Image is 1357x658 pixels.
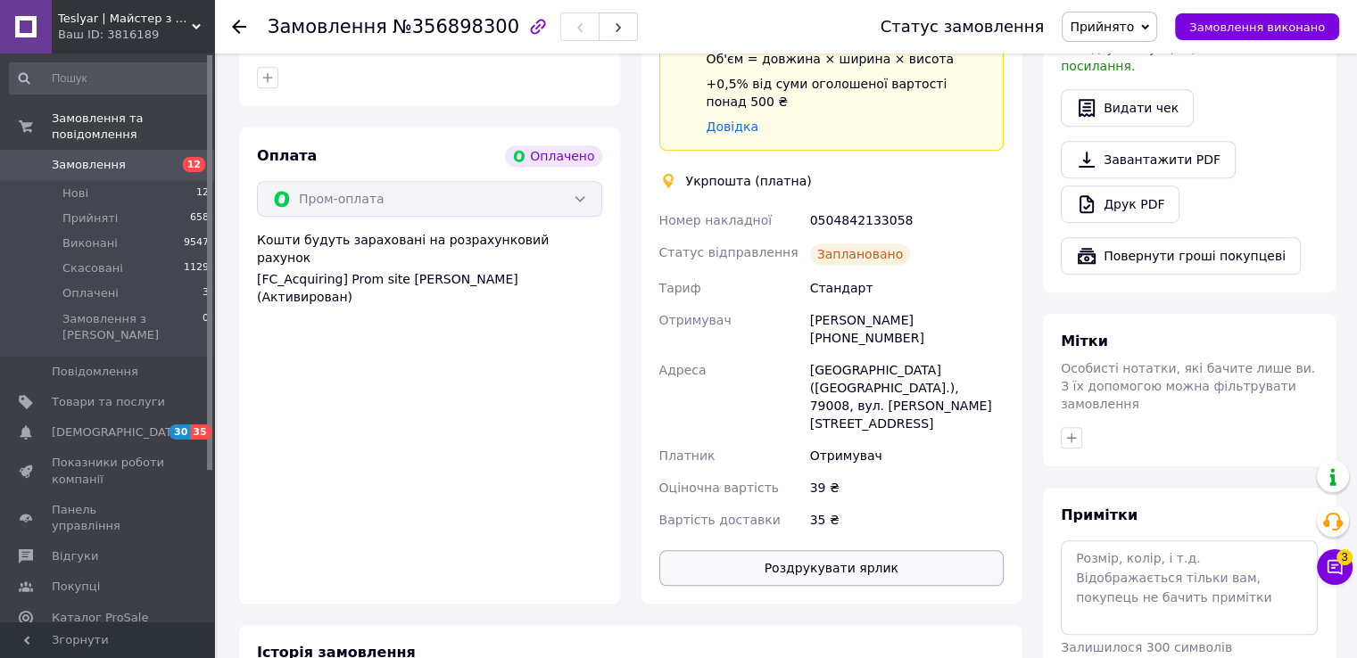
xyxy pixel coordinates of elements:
[807,304,1007,354] div: [PERSON_NAME] [PHONE_NUMBER]
[807,354,1007,440] div: [GEOGRAPHIC_DATA] ([GEOGRAPHIC_DATA].), 79008, вул. [PERSON_NAME][STREET_ADDRESS]
[659,213,773,227] span: Номер накладної
[52,502,165,534] span: Панель управління
[52,157,126,173] span: Замовлення
[190,210,209,226] span: 658
[659,513,781,527] span: Вартість доставки
[62,185,88,202] span: Нові
[659,550,1005,586] button: Роздрукувати ярлик
[1175,13,1339,40] button: Замовлення виконано
[659,363,707,377] span: Адреса
[1061,506,1138,523] span: Примітки
[1061,333,1108,350] span: Мітки
[58,11,192,27] span: Teslyar | Майстер з організації простору
[659,281,701,295] span: Тариф
[52,394,165,410] span: Товари та послуги
[62,285,119,301] span: Оплачені
[707,50,989,68] div: Об'єм = довжина × ширина × висота
[393,16,519,37] span: №356898300
[659,245,798,259] span: Статус відправлення
[659,481,779,495] span: Оціночна вартість
[659,313,732,327] span: Отримувач
[810,243,911,265] div: Заплановано
[52,111,214,143] span: Замовлення та повідомлення
[707,119,758,134] a: Довідка
[1336,549,1353,565] span: 3
[257,270,602,306] div: [FC_Acquiring] Prom site [PERSON_NAME] (Активирован)
[62,260,123,276] span: Скасовані
[184,260,209,276] span: 1129
[183,157,205,172] span: 12
[203,311,209,343] span: 0
[52,610,148,626] span: Каталог ProSale
[52,424,184,440] span: [DEMOGRAPHIC_DATA]
[881,18,1045,36] div: Статус замовлення
[807,272,1007,304] div: Стандарт
[1317,549,1353,585] button: Чат з покупцем3
[1061,89,1194,127] button: Видати чек
[807,504,1007,536] div: 35 ₴
[52,579,100,595] span: Покупці
[268,16,387,37] span: Замовлення
[52,455,165,487] span: Показники роботи компанії
[659,448,716,463] span: Платник
[52,548,98,564] span: Відгуки
[1061,361,1315,411] span: Особисті нотатки, які бачите лише ви. З їх допомогою можна фільтрувати замовлення
[1061,237,1301,275] button: Повернути гроші покупцеві
[190,424,211,440] span: 35
[9,62,211,95] input: Пошук
[257,147,317,164] span: Оплата
[1061,141,1236,178] a: Завантажити PDF
[58,27,214,43] div: Ваш ID: 3816189
[505,145,601,167] div: Оплачено
[232,18,246,36] div: Повернутися назад
[257,231,602,306] div: Кошти будуть зараховані на розрахунковий рахунок
[170,424,190,440] span: 30
[62,235,118,251] span: Виконані
[62,210,118,226] span: Прийняті
[807,472,1007,504] div: 39 ₴
[62,311,203,343] span: Замовлення з [PERSON_NAME]
[1070,20,1134,34] span: Прийнято
[203,285,209,301] span: 3
[184,235,209,251] span: 9547
[1189,21,1325,34] span: Замовлення виконано
[52,364,138,380] span: Повідомлення
[1061,640,1232,654] span: Залишилося 300 символів
[682,172,816,190] div: Укрпошта (платна)
[1061,185,1179,223] a: Друк PDF
[807,440,1007,472] div: Отримувач
[707,75,989,111] div: +0,5% від суми оголошеної вартості понад 500 ₴
[196,185,209,202] span: 12
[807,204,1007,236] div: 0504842133058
